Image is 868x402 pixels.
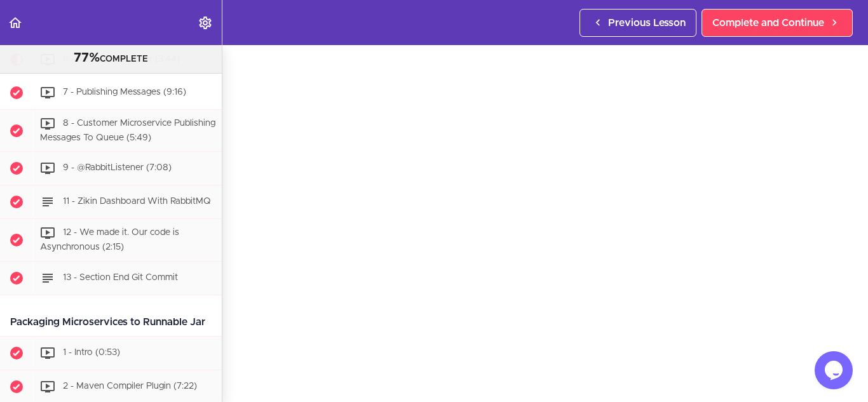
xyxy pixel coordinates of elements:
[40,229,179,252] span: 12 - We made it. Our code is Asynchronous (2:15)
[63,273,178,282] span: 13 - Section End Git Commit
[608,15,686,30] span: Previous Lesson
[63,382,197,391] span: 2 - Maven Compiler Plugin (7:22)
[712,15,824,30] span: Complete and Continue
[702,9,853,37] a: Complete and Continue
[815,351,855,389] iframe: chat widget
[198,15,213,30] svg: Settings Menu
[8,15,23,30] svg: Back to course curriculum
[63,348,120,357] span: 1 - Intro (0:53)
[63,88,186,97] span: 7 - Publishing Messages (9:16)
[580,9,696,37] a: Previous Lesson
[74,51,100,64] span: 77%
[63,164,172,173] span: 9 - @RabbitListener (7:08)
[248,64,843,399] iframe: Video Player
[40,119,215,142] span: 8 - Customer Microservice Publishing Messages To Queue (5:49)
[63,198,211,206] span: 11 - Zikin Dashboard With RabbitMQ
[16,50,206,67] div: COMPLETE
